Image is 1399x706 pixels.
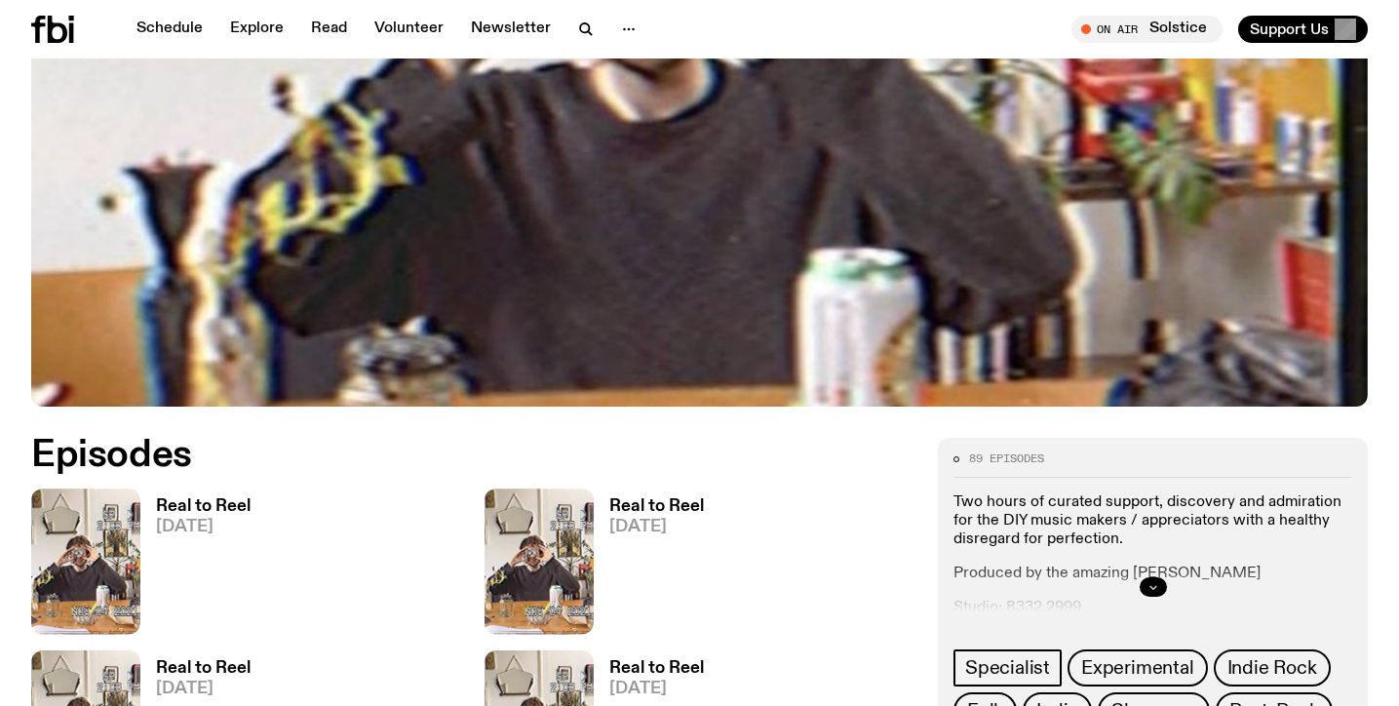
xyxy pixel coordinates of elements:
a: Indie Rock [1214,649,1331,686]
h3: Real to Reel [609,660,704,677]
span: [DATE] [609,681,704,697]
button: Support Us [1238,16,1368,43]
p: Two hours of curated support, discovery and admiration for the DIY music makers / appreciators wi... [953,493,1352,550]
span: Indie Rock [1227,657,1317,679]
span: Experimental [1081,657,1194,679]
img: Jasper Craig Adams holds a vintage camera to his eye, obscuring his face. He is wearing a grey ju... [31,489,140,634]
span: [DATE] [156,519,251,535]
span: Specialist [965,657,1050,679]
span: Support Us [1250,20,1329,38]
button: On AirSolstice [1071,16,1223,43]
a: Newsletter [459,16,563,43]
a: Experimental [1068,649,1208,686]
span: [DATE] [609,519,704,535]
h3: Real to Reel [156,498,251,515]
a: Schedule [125,16,214,43]
span: 89 episodes [969,453,1044,464]
a: Real to Reel[DATE] [140,498,251,634]
img: Jasper Craig Adams holds a vintage camera to his eye, obscuring his face. He is wearing a grey ju... [485,489,594,634]
span: [DATE] [156,681,251,697]
a: Specialist [953,649,1062,686]
h2: Episodes [31,438,914,473]
a: Real to Reel[DATE] [594,498,704,634]
h3: Real to Reel [156,660,251,677]
h3: Real to Reel [609,498,704,515]
a: Explore [218,16,295,43]
a: Volunteer [363,16,455,43]
a: Read [299,16,359,43]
